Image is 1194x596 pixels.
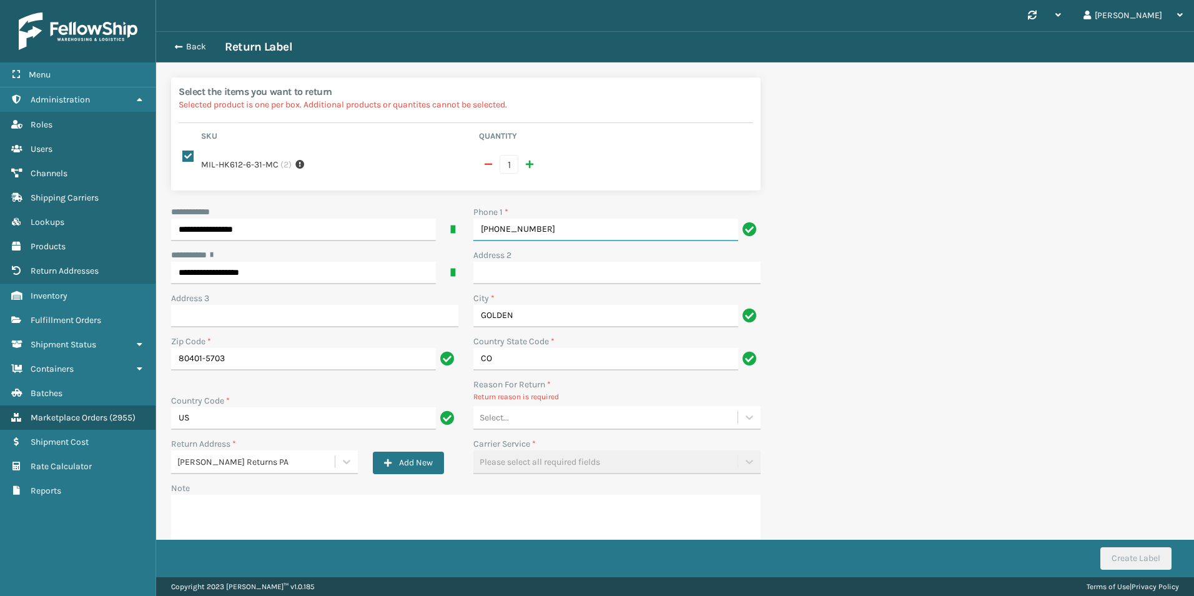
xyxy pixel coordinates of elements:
[179,98,753,111] p: Selected product is one per box. Additional products or quantites cannot be selected.
[473,292,495,305] label: City
[473,391,761,402] p: Return reason is required
[31,168,67,179] span: Channels
[475,131,753,146] th: Quantity
[480,411,509,424] div: Select...
[31,315,101,325] span: Fulfillment Orders
[197,131,475,146] th: Sku
[201,158,279,171] label: MIL-HK612-6-31-MC
[31,119,52,130] span: Roles
[171,394,230,407] label: Country Code
[29,69,51,80] span: Menu
[179,85,753,98] h2: Select the items you want to return
[473,378,551,391] label: Reason For Return
[280,158,292,171] span: ( 2 )
[473,249,511,262] label: Address 2
[31,485,61,496] span: Reports
[31,192,99,203] span: Shipping Carriers
[31,266,99,276] span: Return Addresses
[225,39,292,54] h3: Return Label
[31,217,64,227] span: Lookups
[177,455,336,469] div: [PERSON_NAME] Returns PA
[31,94,90,105] span: Administration
[171,335,211,348] label: Zip Code
[31,412,107,423] span: Marketplace Orders
[31,364,74,374] span: Containers
[31,461,92,472] span: Rate Calculator
[473,335,555,348] label: Country State Code
[473,437,536,450] label: Carrier Service
[171,292,209,305] label: Address 3
[171,577,315,596] p: Copyright 2023 [PERSON_NAME]™ v 1.0.185
[473,206,508,219] label: Phone 1
[167,41,225,52] button: Back
[171,483,190,494] label: Note
[31,291,67,301] span: Inventory
[19,12,137,50] img: logo
[31,437,89,447] span: Shipment Cost
[31,388,62,399] span: Batches
[31,241,66,252] span: Products
[31,339,96,350] span: Shipment Status
[373,452,444,474] button: Add New
[31,144,52,154] span: Users
[109,412,136,423] span: ( 2955 )
[171,437,236,450] label: Return Address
